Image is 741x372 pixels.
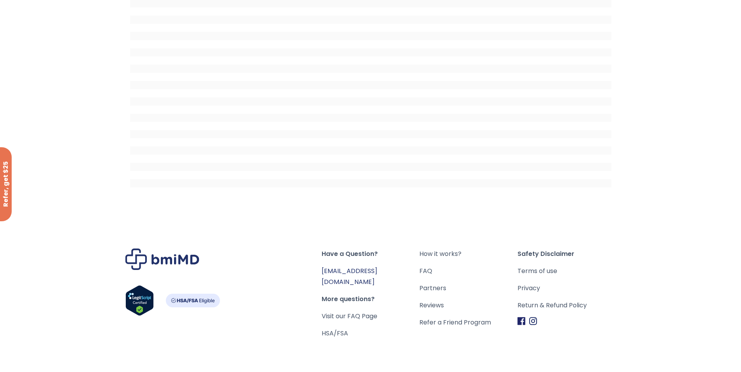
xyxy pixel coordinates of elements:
[125,249,199,270] img: Brand Logo
[125,285,154,319] a: Verify LegitScript Approval for www.bmimd.com
[322,266,377,286] a: [EMAIL_ADDRESS][DOMAIN_NAME]
[517,300,616,311] a: Return & Refund Policy
[322,294,420,305] span: More questions?
[419,317,517,328] a: Refer a Friend Program
[517,283,616,294] a: Privacy
[322,249,420,259] span: Have a Question?
[125,285,154,316] img: Verify Approval for www.bmimd.com
[517,266,616,277] a: Terms of use
[419,283,517,294] a: Partners
[419,266,517,277] a: FAQ
[529,317,537,325] img: Instagram
[322,312,377,321] a: Visit our FAQ Page
[517,317,525,325] img: Facebook
[419,249,517,259] a: How it works?
[322,329,348,338] a: HSA/FSA
[165,294,220,307] img: HSA-FSA
[419,300,517,311] a: Reviews
[517,249,616,259] span: Safety Disclaimer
